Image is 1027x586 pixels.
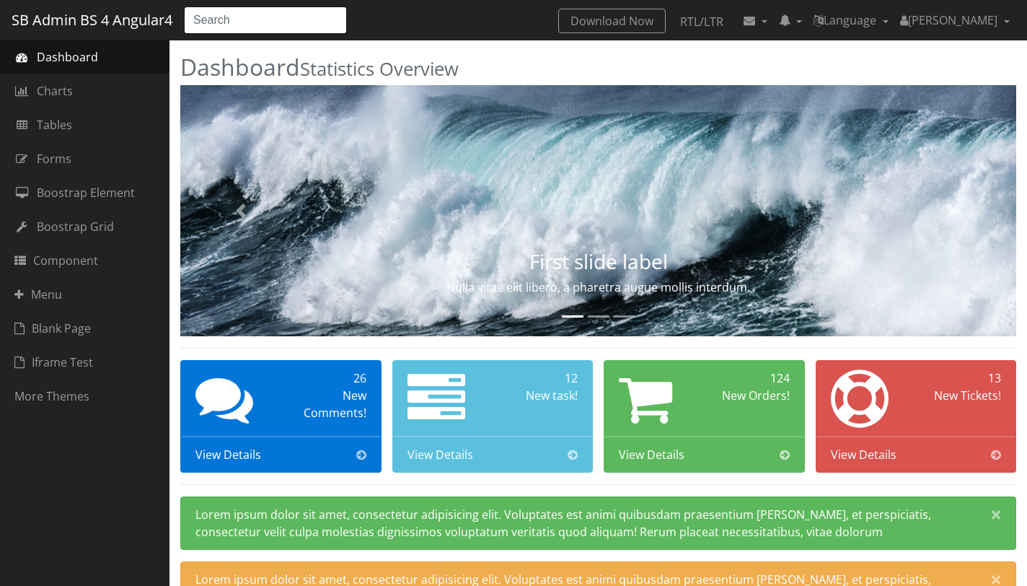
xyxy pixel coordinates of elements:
span: Menu [14,286,62,303]
small: Statistics Overview [300,56,459,82]
img: Random first slide [180,85,1016,336]
div: 124 [710,369,790,387]
div: New Comments! [286,387,366,421]
a: RTL/LTR [669,9,735,35]
p: Nulla vitae elit libero, a pharetra augue mollis interdum. [306,279,891,296]
div: New task! [498,387,578,404]
h2: Dashboard [180,54,1016,79]
span: View Details [619,446,684,463]
a: Language [808,6,894,35]
a: Download Now [558,9,666,33]
span: View Details [195,446,261,463]
div: Lorem ipsum dolor sit amet, consectetur adipisicing elit. Voluptates est animi quibusdam praesent... [180,497,1016,550]
div: New Tickets! [921,387,1001,404]
div: New Orders! [710,387,790,404]
a: SB Admin BS 4 Angular4 [12,6,172,34]
span: × [991,504,1001,524]
div: 26 [286,369,366,387]
div: 13 [921,369,1001,387]
input: Search [184,6,347,34]
span: View Details [831,446,896,463]
div: 12 [498,369,578,387]
button: Close [977,497,1015,532]
a: [PERSON_NAME] [894,6,1015,35]
h3: First slide label [306,250,891,273]
span: View Details [407,446,473,463]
